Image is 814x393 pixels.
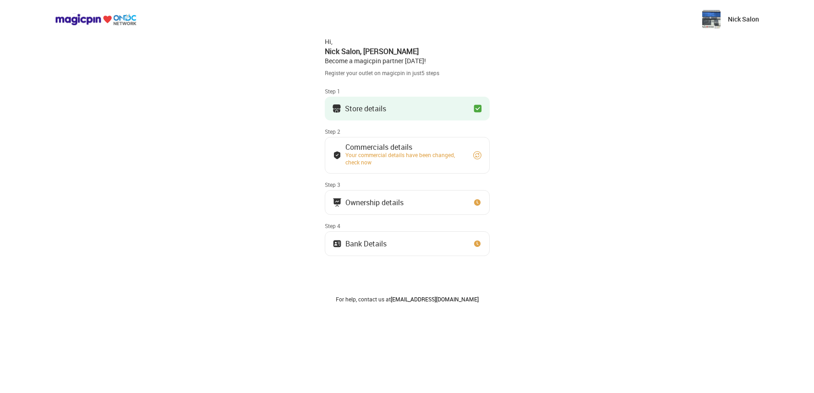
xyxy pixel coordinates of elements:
[325,137,490,174] button: Commercials detailsYour commercial details have been changed, check now
[325,87,490,95] div: Step 1
[325,231,490,256] button: Bank Details
[391,295,479,303] a: [EMAIL_ADDRESS][DOMAIN_NAME]
[345,145,464,149] div: Commercials details
[325,181,490,188] div: Step 3
[728,15,759,24] p: Nick Salon
[55,13,137,26] img: ondc-logo-new-small.8a59708e.svg
[345,106,386,111] div: Store details
[473,198,482,207] img: clock_icon_new.67dbf243.svg
[325,222,490,229] div: Step 4
[325,295,490,303] div: For help, contact us at
[325,128,490,135] div: Step 2
[333,239,342,248] img: ownership_icon.37569ceb.svg
[345,241,387,246] div: Bank Details
[345,151,464,166] div: Your commercial details have been changed, check now
[325,97,490,120] button: Store details
[325,46,490,56] div: Nick Salon , [PERSON_NAME]
[473,239,482,248] img: clock_icon_new.67dbf243.svg
[473,104,482,113] img: checkbox_green.749048da.svg
[333,198,342,207] img: commercials_icon.983f7837.svg
[333,151,342,160] img: bank_details_tick.fdc3558c.svg
[332,104,341,113] img: storeIcon.9b1f7264.svg
[473,151,482,160] img: refresh_circle.10b5a287.svg
[702,10,721,28] img: fCC8hBzcw8PmxojWDRLFmarjBwqngZJt8dKenWnRnqjonggn2IRaz-KWPWAYV0dyBtdcIc4-9V2a_T2Fv0yfGDo3m7S4T2DU0...
[325,190,490,215] button: Ownership details
[325,69,490,77] div: Register your outlet on magicpin in just 5 steps
[345,200,404,205] div: Ownership details
[325,37,490,65] div: Hi, Become a magicpin partner [DATE]!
